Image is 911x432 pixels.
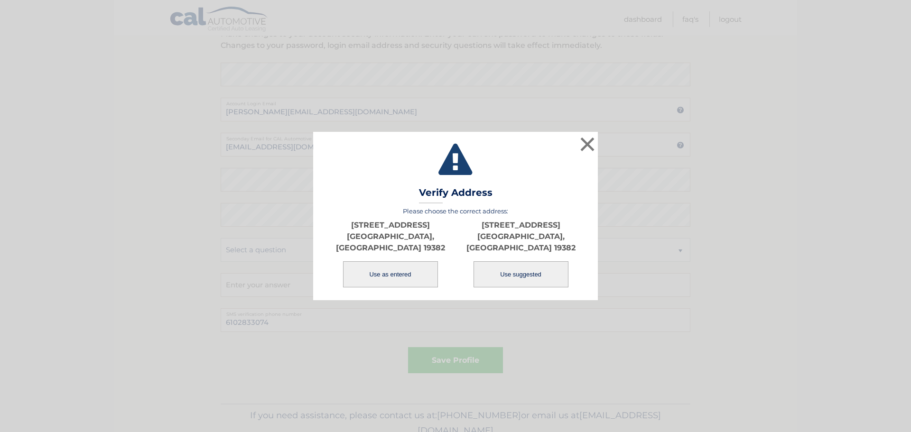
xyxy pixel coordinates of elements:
div: Please choose the correct address: [325,207,586,288]
button: Use suggested [474,261,568,287]
button: Use as entered [343,261,438,287]
p: [STREET_ADDRESS] [GEOGRAPHIC_DATA], [GEOGRAPHIC_DATA] 19382 [455,220,586,254]
p: [STREET_ADDRESS] [GEOGRAPHIC_DATA], [GEOGRAPHIC_DATA] 19382 [325,220,455,254]
h3: Verify Address [419,187,493,203]
button: × [578,135,597,154]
